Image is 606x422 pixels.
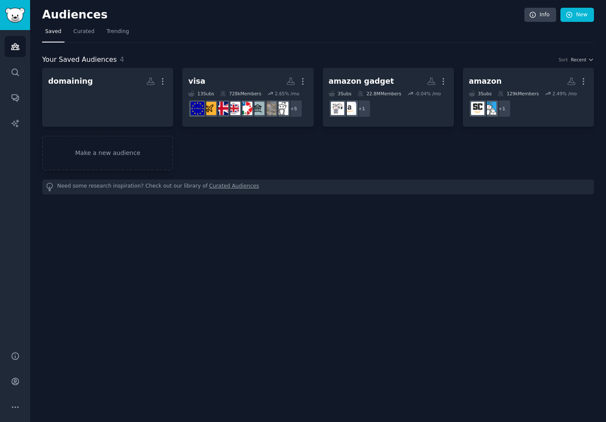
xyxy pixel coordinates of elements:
[188,91,214,97] div: 13 Sub s
[493,100,511,118] div: + 1
[5,8,25,23] img: GummySearch logo
[191,102,204,115] img: SchengenVisa
[329,76,394,87] div: amazon gadget
[469,76,502,87] div: amazon
[220,91,261,97] div: 728k Members
[107,28,129,36] span: Trending
[120,55,124,64] span: 4
[285,100,303,118] div: + 5
[203,102,216,115] img: AusVisa
[353,100,371,118] div: + 1
[42,25,64,43] a: Saved
[215,102,228,115] img: UKHighPotentialVisa
[559,57,568,63] div: Sort
[415,91,441,97] div: -0.04 % /mo
[182,68,313,127] a: visa13Subs728kMembers2.65% /mo+5studyAbroadvisasf1visatnvisaSpouseVisaUkUKHighPotentialVisaAusVis...
[571,57,594,63] button: Recent
[275,102,288,115] img: studyAbroad
[251,102,264,115] img: f1visa
[209,182,259,191] a: Curated Audiences
[48,76,93,87] div: domaining
[323,68,454,127] a: amazon gadget3Subs22.8MMembers-0.04% /mo+1SellingOnAmazonFBAgadgets
[73,28,95,36] span: Curated
[42,8,524,22] h2: Audiences
[571,57,586,63] span: Recent
[463,68,594,127] a: amazon3Subs129kMembers2.49% /mo+1AmazonFBAAmazonsellercentral
[469,91,492,97] div: 3 Sub s
[343,102,356,115] img: SellingOnAmazonFBA
[188,76,205,87] div: visa
[498,91,539,97] div: 129k Members
[483,102,496,115] img: AmazonFBA
[471,102,484,115] img: Amazonsellercentral
[42,179,594,194] div: Need some research inspiration? Check out our library of
[42,136,173,170] a: Make a new audience
[239,102,252,115] img: tnvisa
[331,102,344,115] img: gadgets
[560,8,594,22] a: New
[524,8,556,22] a: Info
[42,55,117,65] span: Your Saved Audiences
[275,91,299,97] div: 2.65 % /mo
[263,102,276,115] img: visas
[45,28,61,36] span: Saved
[227,102,240,115] img: SpouseVisaUk
[70,25,98,43] a: Curated
[358,91,401,97] div: 22.8M Members
[42,68,173,127] a: domaining
[329,91,352,97] div: 3 Sub s
[552,91,577,97] div: 2.49 % /mo
[104,25,132,43] a: Trending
